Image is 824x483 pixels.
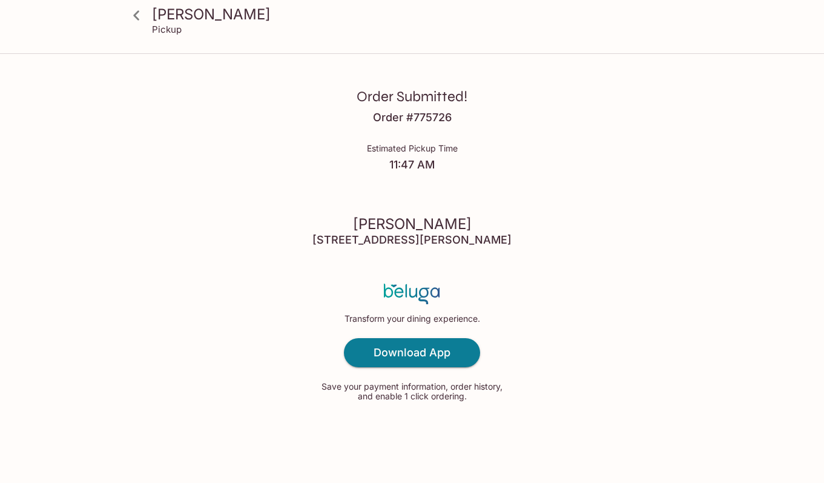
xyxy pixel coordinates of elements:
h4: Order # 775726 [373,111,452,124]
img: Beluga [384,284,440,304]
h4: [STREET_ADDRESS][PERSON_NAME] [312,233,512,247]
h3: [PERSON_NAME] [152,5,693,24]
h4: 11:47 AM [367,158,458,172]
h3: Order Submitted! [357,87,467,106]
h4: Download App [374,346,450,359]
h3: [PERSON_NAME] [353,215,472,233]
p: Estimated Pickup Time [367,144,458,153]
p: Pickup [152,24,182,35]
p: Transform your dining experience. [344,314,480,324]
p: Save your payment information, order history, and enable 1 click ordering. [318,382,506,401]
a: Download App [344,338,480,367]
